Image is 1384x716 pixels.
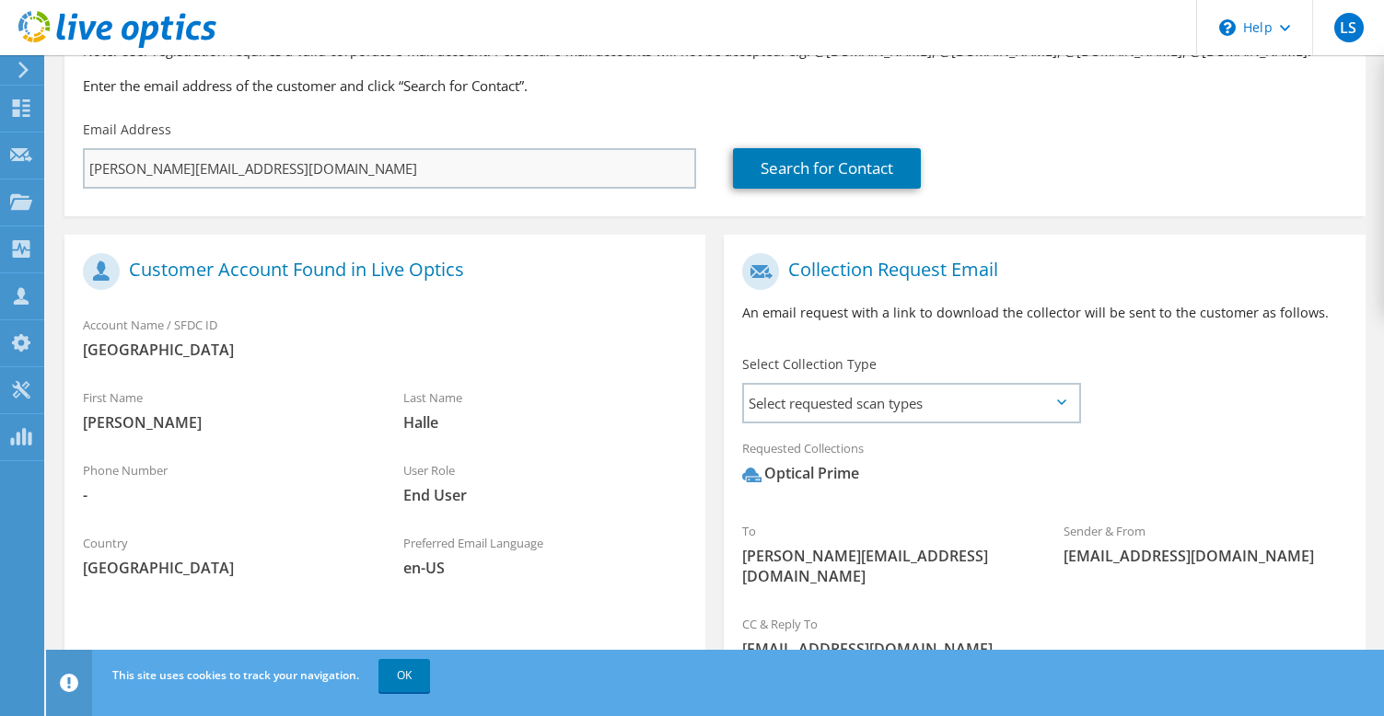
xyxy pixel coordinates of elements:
[742,355,877,374] label: Select Collection Type
[403,412,687,433] span: Halle
[403,485,687,505] span: End User
[112,667,359,683] span: This site uses cookies to track your navigation.
[742,639,1346,659] span: [EMAIL_ADDRESS][DOMAIN_NAME]
[1219,19,1236,36] svg: \n
[83,485,366,505] span: -
[385,524,705,587] div: Preferred Email Language
[742,303,1346,323] p: An email request with a link to download the collector will be sent to the customer as follows.
[64,306,705,369] div: Account Name / SFDC ID
[733,148,921,189] a: Search for Contact
[742,546,1026,586] span: [PERSON_NAME][EMAIL_ADDRESS][DOMAIN_NAME]
[724,429,1365,502] div: Requested Collections
[378,659,430,692] a: OK
[385,451,705,514] div: User Role
[1045,512,1366,575] div: Sender & From
[83,412,366,433] span: [PERSON_NAME]
[385,378,705,442] div: Last Name
[83,121,171,139] label: Email Address
[64,378,385,442] div: First Name
[83,340,687,360] span: [GEOGRAPHIC_DATA]
[83,558,366,578] span: [GEOGRAPHIC_DATA]
[742,463,859,484] div: Optical Prime
[83,253,678,290] h1: Customer Account Found in Live Optics
[724,605,1365,668] div: CC & Reply To
[744,385,1078,422] span: Select requested scan types
[64,451,385,514] div: Phone Number
[64,524,385,587] div: Country
[1064,546,1347,566] span: [EMAIL_ADDRESS][DOMAIN_NAME]
[742,253,1337,290] h1: Collection Request Email
[83,75,1347,96] h3: Enter the email address of the customer and click “Search for Contact”.
[724,512,1044,595] div: To
[403,558,687,578] span: en-US
[1334,13,1364,42] span: LS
